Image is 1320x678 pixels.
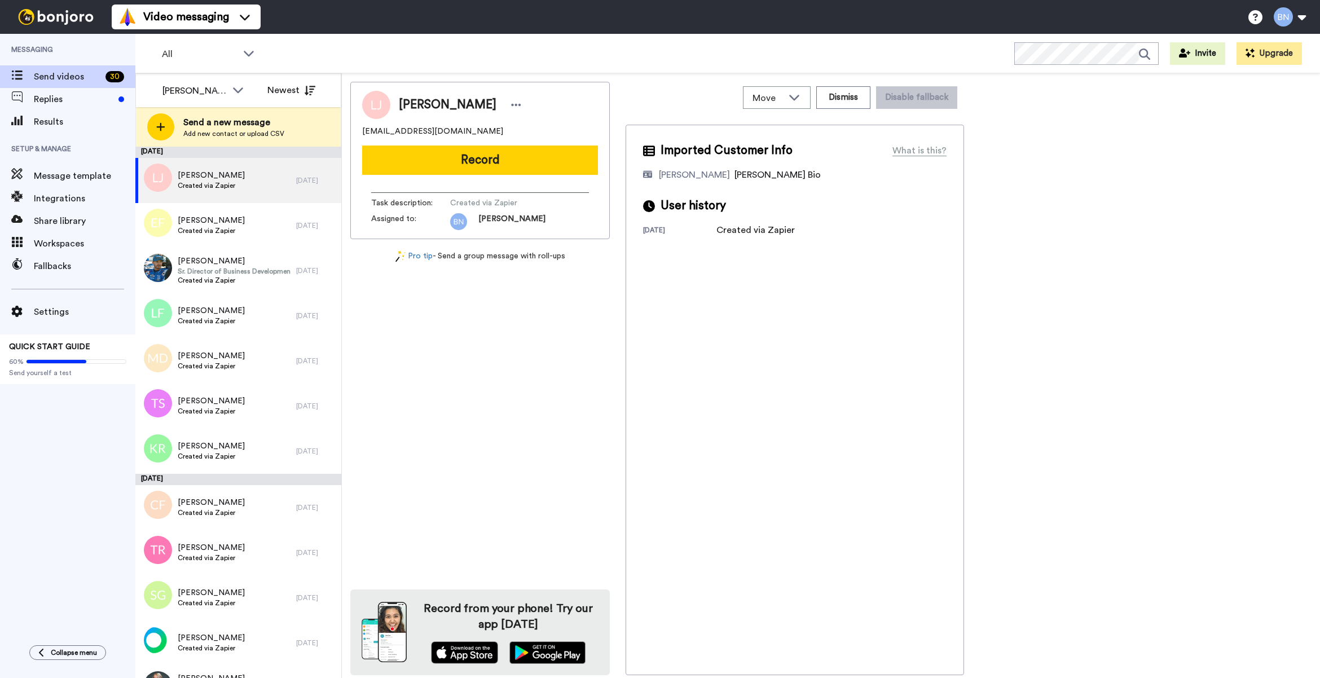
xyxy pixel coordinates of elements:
[178,598,245,607] span: Created via Zapier
[178,452,245,461] span: Created via Zapier
[399,96,496,113] span: [PERSON_NAME]
[296,639,336,648] div: [DATE]
[296,447,336,456] div: [DATE]
[135,474,341,485] div: [DATE]
[34,305,135,319] span: Settings
[144,209,172,237] img: ef.png
[144,434,172,463] img: kr.png
[144,491,172,519] img: cf.png
[296,311,336,320] div: [DATE]
[14,9,98,25] img: bj-logo-header-white.svg
[29,645,106,660] button: Collapse menu
[362,602,407,663] img: download
[178,267,291,276] span: Sr. Director of Business Development
[143,9,229,25] span: Video messaging
[34,259,135,273] span: Fallbacks
[296,176,336,185] div: [DATE]
[178,350,245,362] span: [PERSON_NAME]
[178,276,291,285] span: Created via Zapier
[178,181,245,190] span: Created via Zapier
[9,357,24,366] span: 60%
[34,237,135,250] span: Workspaces
[395,250,406,262] img: magic-wand.svg
[34,192,135,205] span: Integrations
[144,254,172,282] img: 870c4c4f-8ce4-49b5-8d0a-fe644e49553c.jpg
[9,343,90,351] span: QUICK START GUIDE
[876,86,957,109] button: Disable fallback
[144,626,172,654] img: bab24a8c-146a-4b7c-a4fd-4ca6ebb0c9b8.png
[371,213,450,230] span: Assigned to:
[183,129,284,138] span: Add new contact or upload CSV
[178,587,245,598] span: [PERSON_NAME]
[296,266,336,275] div: [DATE]
[362,126,503,137] span: [EMAIL_ADDRESS][DOMAIN_NAME]
[478,213,545,230] span: [PERSON_NAME]
[144,344,172,372] img: md.png
[144,164,172,192] img: lj.png
[350,250,610,262] div: - Send a group message with roll-ups
[643,226,716,237] div: [DATE]
[34,93,114,106] span: Replies
[51,648,97,657] span: Collapse menu
[418,601,599,632] h4: Record from your phone! Try our app [DATE]
[753,91,783,105] span: Move
[34,115,135,129] span: Results
[162,47,237,61] span: All
[105,71,124,82] div: 30
[178,508,245,517] span: Created via Zapier
[34,214,135,228] span: Share library
[1237,42,1302,65] button: Upgrade
[162,84,227,98] div: [PERSON_NAME]
[178,497,245,508] span: [PERSON_NAME]
[661,142,793,159] span: Imported Customer Info
[34,70,101,83] span: Send videos
[509,641,586,664] img: playstore
[296,402,336,411] div: [DATE]
[178,226,245,235] span: Created via Zapier
[9,368,126,377] span: Send yourself a test
[371,197,450,209] span: Task description :
[431,641,498,664] img: appstore
[296,593,336,602] div: [DATE]
[144,536,172,564] img: tr.png
[716,223,795,237] div: Created via Zapier
[1170,42,1225,65] button: Invite
[296,221,336,230] div: [DATE]
[450,213,467,230] img: bn.png
[362,91,390,119] img: Image of Latasha Jenkins
[178,632,245,644] span: [PERSON_NAME]
[178,553,245,562] span: Created via Zapier
[178,170,245,181] span: [PERSON_NAME]
[178,542,245,553] span: [PERSON_NAME]
[450,197,557,209] span: Created via Zapier
[661,197,726,214] span: User history
[178,215,245,226] span: [PERSON_NAME]
[816,86,870,109] button: Dismiss
[296,548,336,557] div: [DATE]
[144,389,172,417] img: ts.png
[259,79,324,102] button: Newest
[144,299,172,327] img: lf.png
[296,503,336,512] div: [DATE]
[734,170,821,179] span: [PERSON_NAME] Bio
[178,407,245,416] span: Created via Zapier
[178,362,245,371] span: Created via Zapier
[178,305,245,316] span: [PERSON_NAME]
[118,8,137,26] img: vm-color.svg
[135,147,341,158] div: [DATE]
[144,581,172,609] img: sg.png
[183,116,284,129] span: Send a new message
[178,395,245,407] span: [PERSON_NAME]
[178,441,245,452] span: [PERSON_NAME]
[296,356,336,366] div: [DATE]
[34,169,135,183] span: Message template
[395,250,433,262] a: Pro tip
[659,168,730,182] div: [PERSON_NAME]
[178,316,245,325] span: Created via Zapier
[362,146,598,175] button: Record
[178,256,291,267] span: [PERSON_NAME]
[892,144,947,157] div: What is this?
[178,644,245,653] span: Created via Zapier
